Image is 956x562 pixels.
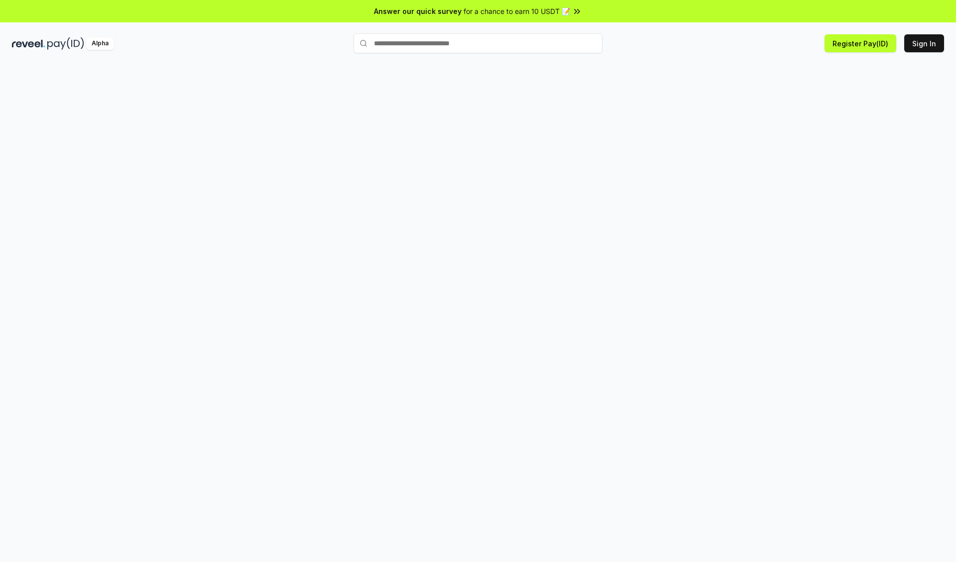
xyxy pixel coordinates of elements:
span: Answer our quick survey [374,6,462,16]
button: Register Pay(ID) [825,34,896,52]
span: for a chance to earn 10 USDT 📝 [464,6,570,16]
div: Alpha [86,37,114,50]
img: pay_id [47,37,84,50]
button: Sign In [904,34,944,52]
img: reveel_dark [12,37,45,50]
